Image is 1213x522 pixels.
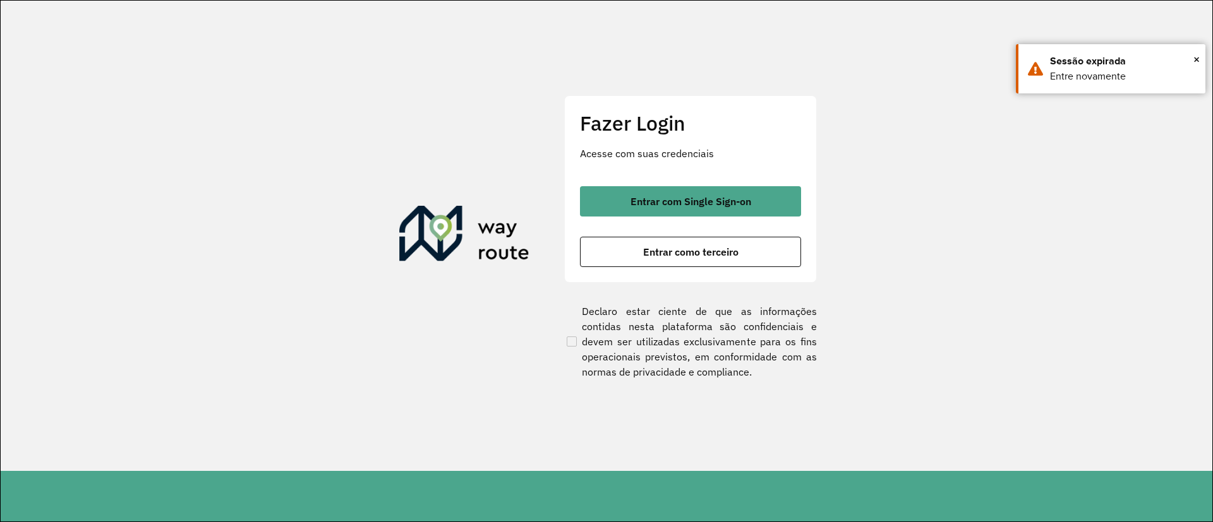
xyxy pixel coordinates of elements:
button: button [580,237,801,267]
span: Entrar como terceiro [643,247,739,257]
label: Declaro estar ciente de que as informações contidas nesta plataforma são confidenciais e devem se... [564,304,817,379]
img: Roteirizador AmbevTech [399,206,529,266]
span: × [1193,50,1200,69]
h2: Fazer Login [580,111,801,135]
button: Close [1193,50,1200,69]
button: button [580,186,801,217]
div: Sessão expirada [1050,54,1196,69]
p: Acesse com suas credenciais [580,146,801,161]
span: Entrar com Single Sign-on [631,196,751,206]
div: Entre novamente [1050,69,1196,84]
